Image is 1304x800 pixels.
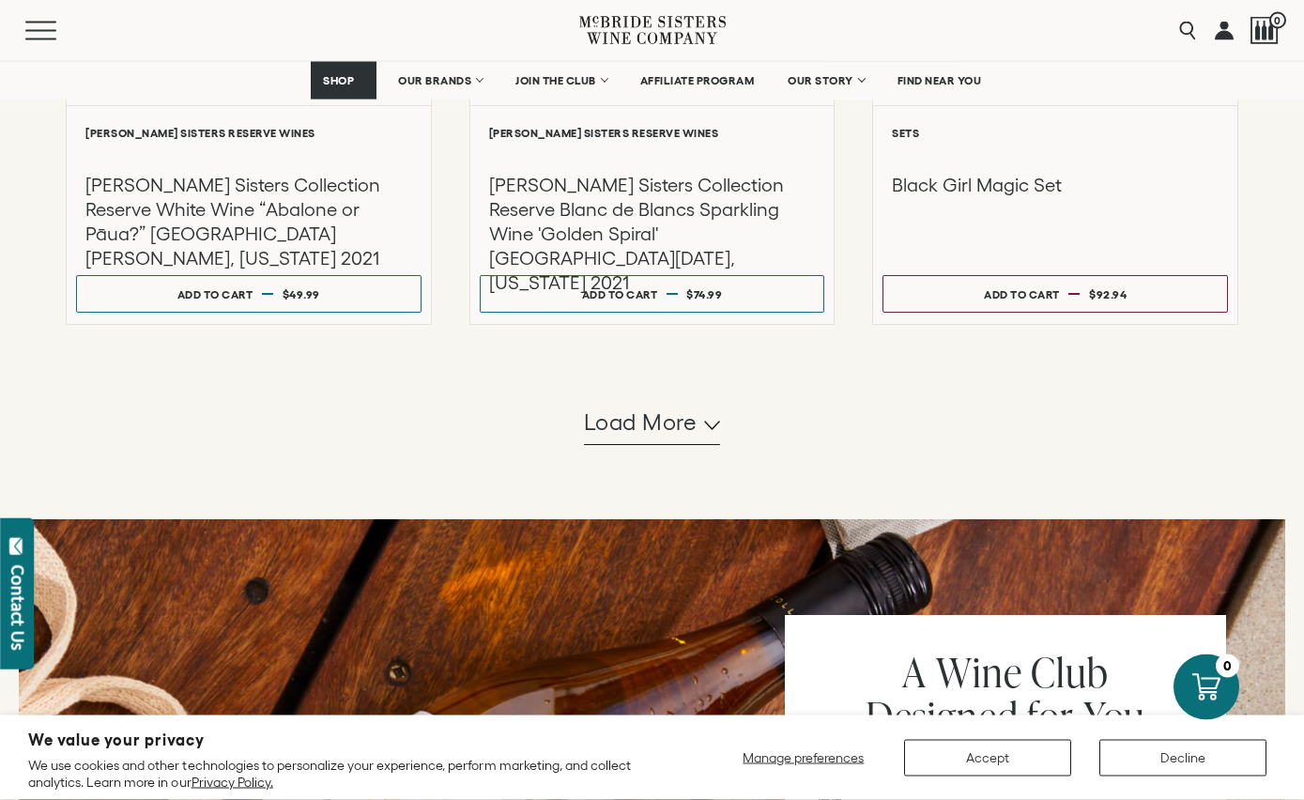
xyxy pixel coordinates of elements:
a: SHOP [311,62,376,100]
div: 0 [1216,654,1239,678]
h6: [PERSON_NAME] Sisters Reserve Wines [85,128,412,140]
span: JOIN THE CLUB [515,74,596,87]
a: AFFILIATE PROGRAM [628,62,767,100]
span: SHOP [323,74,355,87]
div: Add to cart [582,282,658,309]
span: A [902,645,927,700]
span: $92.94 [1089,289,1127,301]
span: You [1083,689,1146,745]
div: Contact Us [8,565,27,651]
h3: [PERSON_NAME] Sisters Collection Reserve White Wine “Abalone or Pāua?” [GEOGRAPHIC_DATA][PERSON_N... [85,174,412,271]
span: OUR BRANDS [398,74,471,87]
h3: Black Girl Magic Set [892,174,1219,198]
a: OUR BRANDS [386,62,494,100]
button: Manage preferences [731,740,876,777]
button: Add to cart $49.99 [76,276,422,314]
a: OUR STORY [775,62,876,100]
button: Decline [1099,740,1266,777]
h6: [PERSON_NAME] Sisters Reserve Wines [489,128,816,140]
span: for [1027,689,1074,745]
p: We use cookies and other technologies to personalize your experience, perform marketing, and coll... [28,757,669,791]
span: Club [1031,645,1108,700]
span: 0 [1269,12,1286,29]
button: Mobile Menu Trigger [25,22,93,40]
span: Load more [584,408,698,439]
h2: We value your privacy [28,732,669,748]
span: Wine [936,645,1021,700]
button: Add to cart $74.99 [480,276,825,314]
span: $49.99 [283,289,320,301]
span: FIND NEAR YOU [897,74,982,87]
a: JOIN THE CLUB [503,62,619,100]
h3: [PERSON_NAME] Sisters Collection Reserve Blanc de Blancs Sparkling Wine 'Golden Spiral' [GEOGRAPH... [489,174,816,296]
span: $74.99 [686,289,722,301]
span: OUR STORY [788,74,853,87]
a: FIND NEAR YOU [885,62,994,100]
button: Load more [584,401,721,446]
button: Accept [904,740,1071,777]
button: Add to cart $92.94 [882,276,1228,314]
span: AFFILIATE PROGRAM [640,74,755,87]
h6: Sets [892,128,1219,140]
span: Designed [866,689,1019,745]
a: Privacy Policy. [192,775,273,790]
div: Add to cart [177,282,253,309]
div: Add to cart [984,282,1060,309]
span: Manage preferences [743,750,864,765]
